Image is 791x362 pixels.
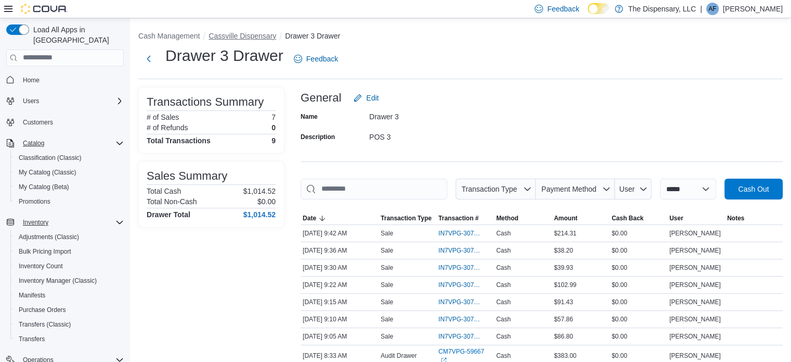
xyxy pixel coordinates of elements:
[19,116,124,129] span: Customers
[667,212,725,224] button: User
[541,185,597,193] span: Payment Method
[10,151,128,165] button: Classification (Classic)
[610,296,667,308] div: $0.00
[554,229,576,238] span: $214.31
[301,212,379,224] button: Date
[738,184,769,194] span: Cash Out
[19,216,53,229] button: Inventory
[15,152,86,164] a: Classification (Classic)
[554,264,573,272] span: $39.93
[19,116,57,129] a: Customers
[138,31,783,43] nav: An example of EuiBreadcrumbs
[29,24,124,45] span: Load All Apps in [GEOGRAPHIC_DATA]
[19,247,71,256] span: Bulk Pricing Import
[23,118,53,127] span: Customers
[23,218,48,227] span: Inventory
[669,352,721,360] span: [PERSON_NAME]
[147,96,264,108] h3: Transactions Summary
[209,32,276,40] button: Cassville Dispensary
[438,332,482,341] span: IN7VPG-307705
[301,349,379,362] div: [DATE] 8:33 AM
[301,92,341,104] h3: General
[700,3,702,15] p: |
[438,227,492,240] button: IN7VPG-307728
[15,245,124,258] span: Bulk Pricing Import
[554,332,573,341] span: $86.80
[19,74,44,86] a: Home
[15,289,124,302] span: Manifests
[301,313,379,326] div: [DATE] 9:10 AM
[610,261,667,274] div: $0.00
[15,260,124,272] span: Inventory Count
[15,152,124,164] span: Classification (Classic)
[138,32,200,40] button: Cash Management
[19,216,124,229] span: Inventory
[301,244,379,257] div: [DATE] 9:36 AM
[257,197,276,206] p: $0.00
[15,231,83,243] a: Adjustments (Classic)
[708,3,716,15] span: AF
[438,279,492,291] button: IN7VPG-307714
[496,298,511,306] span: Cash
[496,229,511,238] span: Cash
[496,352,511,360] span: Cash
[496,332,511,341] span: Cash
[669,315,721,323] span: [PERSON_NAME]
[669,264,721,272] span: [PERSON_NAME]
[615,179,652,199] button: User
[379,212,436,224] button: Transaction Type
[19,154,82,162] span: Classification (Classic)
[23,139,44,147] span: Catalog
[19,137,124,149] span: Catalog
[438,246,482,255] span: IN7VPG-307722
[15,304,70,316] a: Purchase Orders
[147,187,181,195] h6: Total Cash
[381,352,417,360] p: Audit Drawer
[15,318,75,331] a: Transfers (Classic)
[496,214,518,222] span: Method
[438,244,492,257] button: IN7VPG-307722
[138,48,159,69] button: Next
[15,181,124,193] span: My Catalog (Beta)
[15,289,49,302] a: Manifests
[15,195,55,208] a: Promotions
[23,97,39,105] span: Users
[19,168,76,177] span: My Catalog (Classic)
[15,260,67,272] a: Inventory Count
[381,298,393,306] p: Sale
[381,246,393,255] p: Sale
[19,306,66,314] span: Purchase Orders
[19,335,45,343] span: Transfers
[706,3,719,15] div: Adele Foltz
[610,212,667,224] button: Cash Back
[669,332,721,341] span: [PERSON_NAME]
[669,281,721,289] span: [PERSON_NAME]
[381,264,393,272] p: Sale
[610,227,667,240] div: $0.00
[619,185,635,193] span: User
[147,170,227,182] h3: Sales Summary
[271,113,276,121] p: 7
[669,298,721,306] span: [PERSON_NAME]
[271,123,276,132] p: 0
[727,214,744,222] span: Notes
[547,4,579,14] span: Feedback
[536,179,615,199] button: Payment Method
[669,214,683,222] span: User
[436,212,494,224] button: Transaction #
[19,320,71,329] span: Transfers (Classic)
[369,129,509,141] div: POS 3
[15,274,124,287] span: Inventory Manager (Classic)
[19,183,69,191] span: My Catalog (Beta)
[461,185,517,193] span: Transaction Type
[271,136,276,145] h4: 9
[496,315,511,323] span: Cash
[243,210,276,219] h4: $1,014.52
[19,233,79,241] span: Adjustments (Classic)
[366,93,379,103] span: Edit
[588,3,610,14] input: Dark Mode
[19,262,63,270] span: Inventory Count
[10,317,128,332] button: Transfers (Classic)
[15,274,101,287] a: Inventory Manager (Classic)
